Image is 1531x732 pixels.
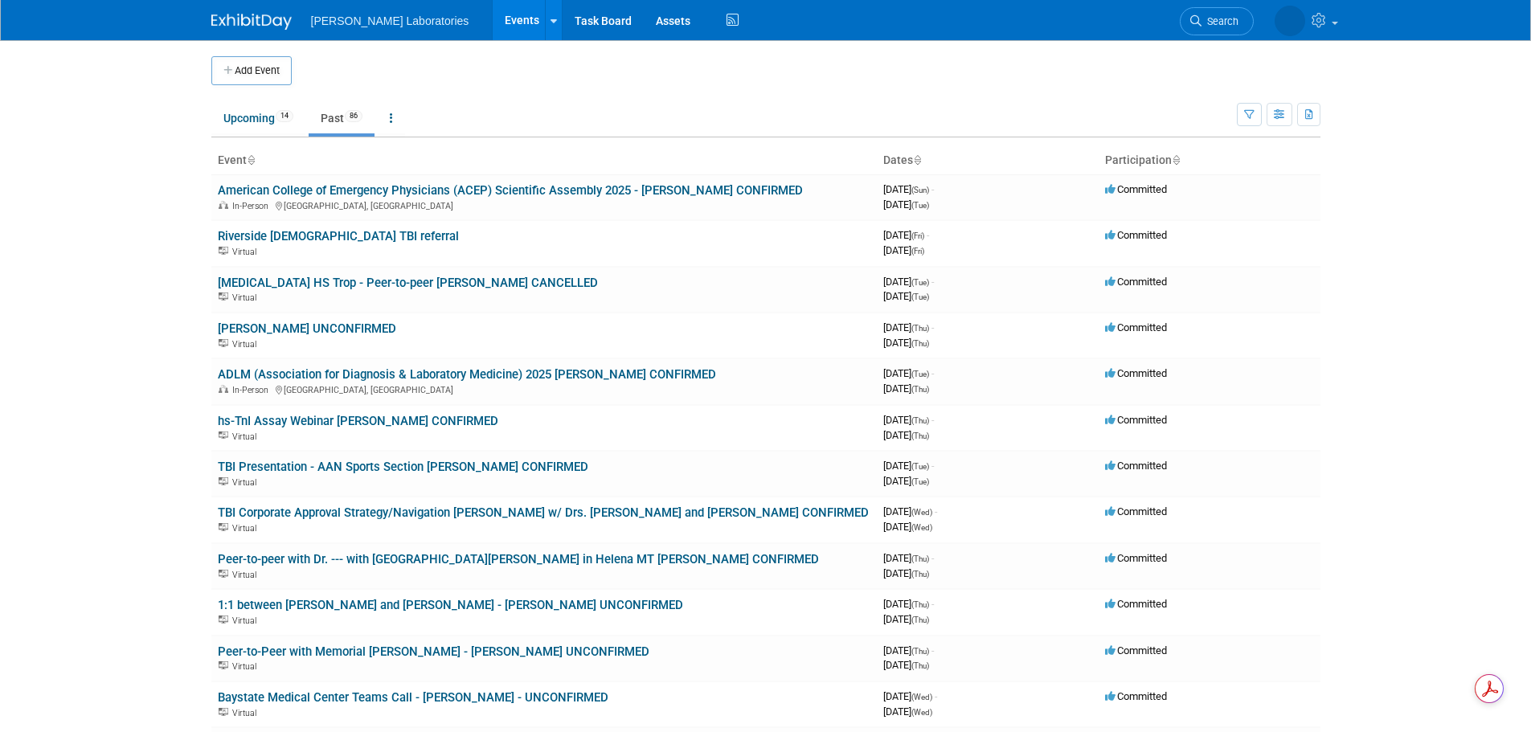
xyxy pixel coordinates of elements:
img: Virtual Event [219,661,228,669]
span: In-Person [232,385,273,395]
span: - [931,321,934,333]
a: 1:1 between [PERSON_NAME] and [PERSON_NAME] - [PERSON_NAME] UNCONFIRMED [218,598,683,612]
a: Sort by Start Date [913,153,921,166]
button: Add Event [211,56,292,85]
span: (Thu) [911,647,929,656]
span: Committed [1105,414,1167,426]
a: Peer-to-peer with Dr. --- with [GEOGRAPHIC_DATA][PERSON_NAME] in Helena MT [PERSON_NAME] CONFIRMED [218,552,819,566]
span: [DATE] [883,567,929,579]
a: Peer-to-Peer with Memorial [PERSON_NAME] - [PERSON_NAME] UNCONFIRMED [218,644,649,659]
span: (Sun) [911,186,929,194]
img: Virtual Event [219,523,228,531]
span: [DATE] [883,198,929,211]
span: Committed [1105,598,1167,610]
span: (Fri) [911,231,924,240]
span: - [931,552,934,564]
a: ADLM (Association for Diagnosis & Laboratory Medicine) 2025 [PERSON_NAME] CONFIRMED [218,367,716,382]
span: Committed [1105,460,1167,472]
span: 86 [345,110,362,122]
a: Past86 [309,103,375,133]
img: Virtual Event [219,477,228,485]
span: [DATE] [883,290,929,302]
span: [DATE] [883,429,929,441]
span: - [931,414,934,426]
span: Committed [1105,367,1167,379]
span: [DATE] [883,659,929,671]
a: Search [1180,7,1254,35]
span: (Thu) [911,339,929,348]
span: [DATE] [883,229,929,241]
a: [PERSON_NAME] UNCONFIRMED [218,321,396,336]
span: Virtual [232,708,261,718]
span: Committed [1105,505,1167,517]
span: (Thu) [911,431,929,440]
span: Virtual [232,292,261,303]
span: (Wed) [911,508,932,517]
span: - [931,644,934,656]
span: [PERSON_NAME] Laboratories [311,14,469,27]
span: Committed [1105,183,1167,195]
a: Upcoming14 [211,103,305,133]
span: In-Person [232,201,273,211]
span: [DATE] [883,460,934,472]
span: (Thu) [911,661,929,670]
span: Virtual [232,661,261,672]
img: Virtual Event [219,431,228,440]
span: (Tue) [911,292,929,301]
img: In-Person Event [219,201,228,209]
span: [DATE] [883,276,934,288]
a: Riverside [DEMOGRAPHIC_DATA] TBI referral [218,229,459,243]
img: Tisha Davis [1275,6,1305,36]
span: (Thu) [911,324,929,333]
img: Virtual Event [219,708,228,716]
a: TBI Presentation - AAN Sports Section [PERSON_NAME] CONFIRMED [218,460,588,474]
a: American College of Emergency Physicians (ACEP) Scientific Assembly 2025 - [PERSON_NAME] CONFIRMED [218,183,803,198]
a: [MEDICAL_DATA] HS Trop - Peer-to-peer [PERSON_NAME] CANCELLED [218,276,598,290]
a: hs-TnI Assay Webinar [PERSON_NAME] CONFIRMED [218,414,498,428]
img: Virtual Event [219,247,228,255]
span: [DATE] [883,183,934,195]
span: - [931,367,934,379]
span: [DATE] [883,414,934,426]
span: [DATE] [883,382,929,395]
span: - [931,598,934,610]
span: (Thu) [911,570,929,579]
span: (Tue) [911,370,929,378]
span: [DATE] [883,475,929,487]
span: Search [1201,15,1238,27]
span: (Tue) [911,477,929,486]
span: (Thu) [911,385,929,394]
span: Virtual [232,570,261,580]
span: Virtual [232,431,261,442]
span: [DATE] [883,337,929,349]
span: [DATE] [883,598,934,610]
span: [DATE] [883,521,932,533]
th: Dates [877,147,1099,174]
span: Committed [1105,321,1167,333]
span: [DATE] [883,505,937,517]
span: - [935,505,937,517]
span: [DATE] [883,244,924,256]
span: Committed [1105,276,1167,288]
a: TBI Corporate Approval Strategy/Navigation [PERSON_NAME] w/ Drs. [PERSON_NAME] and [PERSON_NAME] ... [218,505,869,520]
a: Sort by Participation Type [1172,153,1180,166]
span: [DATE] [883,367,934,379]
div: [GEOGRAPHIC_DATA], [GEOGRAPHIC_DATA] [218,382,870,395]
span: [DATE] [883,644,934,656]
span: Virtual [232,523,261,534]
span: Committed [1105,690,1167,702]
img: Virtual Event [219,292,228,301]
span: Committed [1105,229,1167,241]
span: (Wed) [911,708,932,717]
span: (Tue) [911,201,929,210]
span: - [927,229,929,241]
img: In-Person Event [219,385,228,393]
span: Virtual [232,247,261,257]
span: [DATE] [883,552,934,564]
span: (Thu) [911,416,929,425]
span: (Tue) [911,462,929,471]
span: (Fri) [911,247,924,256]
span: Committed [1105,644,1167,656]
span: [DATE] [883,705,932,718]
span: Virtual [232,615,261,626]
